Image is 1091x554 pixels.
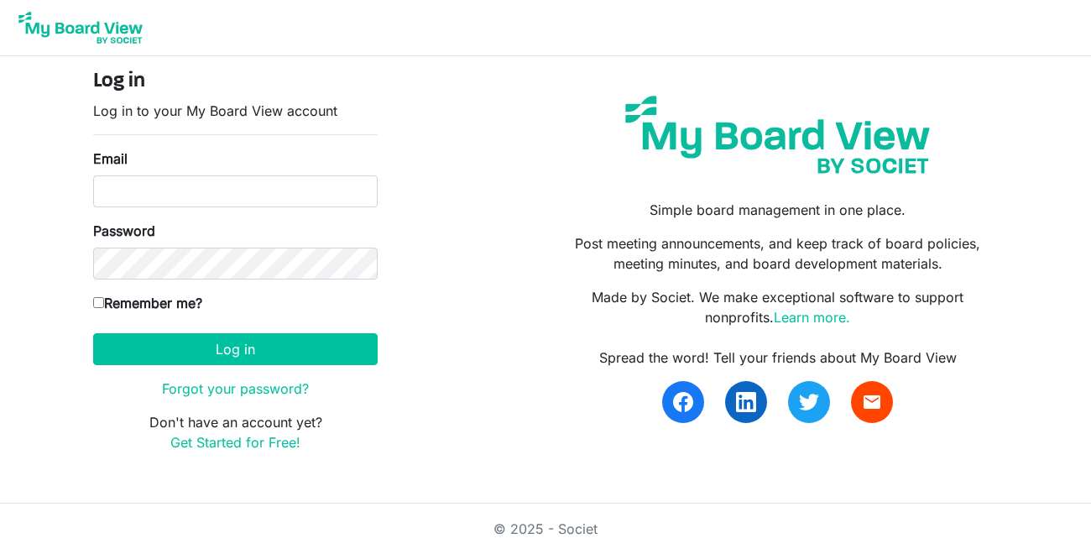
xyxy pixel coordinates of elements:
[799,392,819,412] img: twitter.svg
[93,221,155,241] label: Password
[774,309,850,326] a: Learn more.
[93,70,378,94] h4: Log in
[558,287,998,327] p: Made by Societ. We make exceptional software to support nonprofits.
[558,348,998,368] div: Spread the word! Tell your friends about My Board View
[862,392,882,412] span: email
[493,520,598,537] a: © 2025 - Societ
[162,380,309,397] a: Forgot your password?
[736,392,756,412] img: linkedin.svg
[613,83,942,186] img: my-board-view-societ.svg
[673,392,693,412] img: facebook.svg
[93,101,378,121] p: Log in to your My Board View account
[558,233,998,274] p: Post meeting announcements, and keep track of board policies, meeting minutes, and board developm...
[93,297,104,308] input: Remember me?
[93,333,378,365] button: Log in
[851,381,893,423] a: email
[170,434,300,451] a: Get Started for Free!
[558,200,998,220] p: Simple board management in one place.
[93,412,378,452] p: Don't have an account yet?
[93,293,202,313] label: Remember me?
[13,7,148,49] img: My Board View Logo
[93,149,128,169] label: Email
